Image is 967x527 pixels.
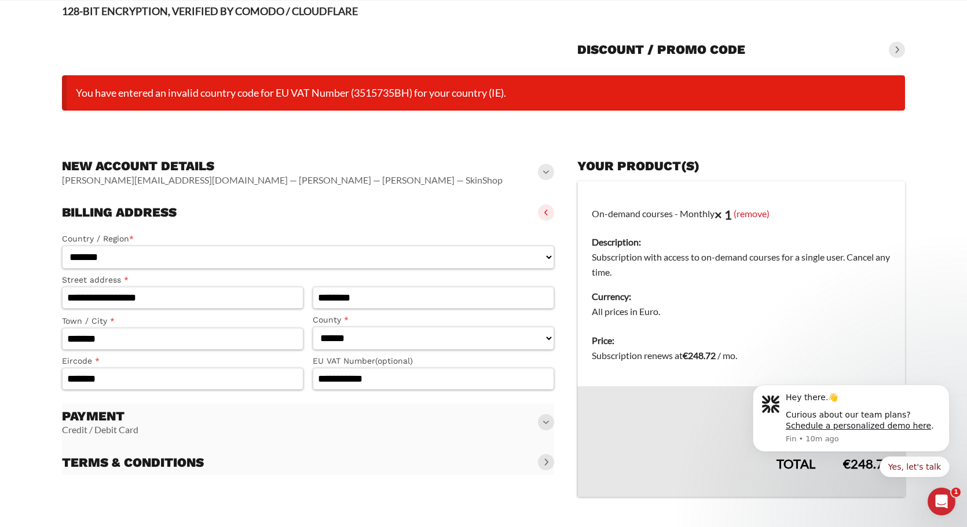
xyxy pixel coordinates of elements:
[717,350,735,361] span: / mo
[592,350,737,361] span: Subscription renews at .
[375,356,413,365] span: (optional)
[951,488,961,497] span: 1
[62,354,303,368] label: Eircode
[592,235,891,250] dt: Description:
[715,207,732,222] strong: × 1
[928,488,955,515] iframe: Intercom live chat
[592,250,891,280] dd: Subscription with access to on-demand courses for a single user. Cancel any time.
[592,289,891,304] dt: Currency:
[62,5,358,17] strong: 128-BIT ENCRYPTION, VERIFIED BY COMODO / CLOUDFLARE
[735,370,967,521] iframe: Intercom notifications message
[62,158,503,174] h3: New account details
[683,350,688,361] span: €
[62,232,554,246] label: Country / Region
[62,314,303,328] label: Town / City
[577,447,829,497] th: Total
[62,75,905,111] li: You have entered an invalid country code for EU VAT Number (3515735BH) for your country (IE).
[683,350,716,361] bdi: 248.72
[62,174,503,186] vaadin-horizontal-layout: [PERSON_NAME][EMAIL_ADDRESS][DOMAIN_NAME] — [PERSON_NAME] — [PERSON_NAME] — SkinShop
[734,208,770,219] a: (remove)
[313,313,554,327] label: County
[577,386,829,424] th: Subtotal
[592,304,891,319] dd: All prices in Euro.
[592,333,891,348] dt: Price:
[577,424,829,447] th: Tax
[62,273,303,287] label: Street address
[577,181,905,326] td: On-demand courses - Monthly
[62,204,177,221] h3: Billing address
[313,354,554,368] label: EU VAT Number
[577,42,745,58] h3: Discount / promo code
